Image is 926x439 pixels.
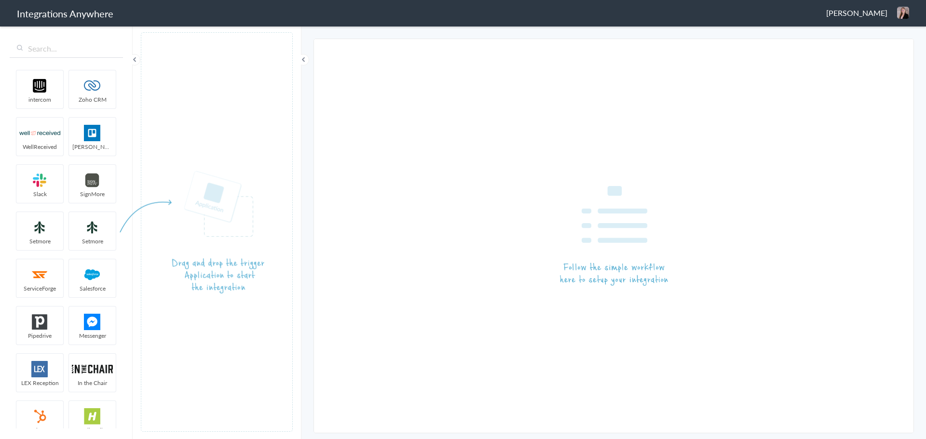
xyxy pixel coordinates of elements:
img: hubspot-logo.svg [19,408,60,425]
input: Search... [10,40,123,58]
img: signmore-logo.png [72,172,113,188]
img: zoho-logo.svg [72,78,113,94]
img: krystal.jpeg [897,7,909,19]
img: serviceforge-icon.png [19,266,60,283]
span: HelloSells [69,426,116,434]
span: Setmore [16,237,63,245]
img: hs-app-logo.svg [72,408,113,425]
span: Slack [16,190,63,198]
img: pipedrive.png [19,314,60,330]
span: SignMore [69,190,116,198]
img: instruction-trigger.png [120,171,264,293]
img: wr-logo.svg [19,125,60,141]
span: WellReceived [16,143,63,151]
span: Zoho CRM [69,95,116,104]
span: LEX Reception [16,379,63,387]
span: Pipedrive [16,332,63,340]
img: lex-app-logo.svg [19,361,60,377]
span: Salesforce [69,284,116,293]
span: [PERSON_NAME] [826,7,887,18]
span: Messenger [69,332,116,340]
img: salesforce-logo.svg [72,266,113,283]
h1: Integrations Anywhere [17,7,113,20]
span: [PERSON_NAME] [69,143,116,151]
span: Setmore [69,237,116,245]
img: inch-logo.svg [72,361,113,377]
img: setmoreNew.jpg [19,219,60,236]
span: HubSpot [16,426,63,434]
span: ServiceForge [16,284,63,293]
img: instruction-workflow.png [560,186,668,286]
img: intercom-logo.svg [19,78,60,94]
img: setmoreNew.jpg [72,219,113,236]
span: In the Chair [69,379,116,387]
span: intercom [16,95,63,104]
img: FBM.png [72,314,113,330]
img: slack-logo.svg [19,172,60,188]
img: trello.png [72,125,113,141]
